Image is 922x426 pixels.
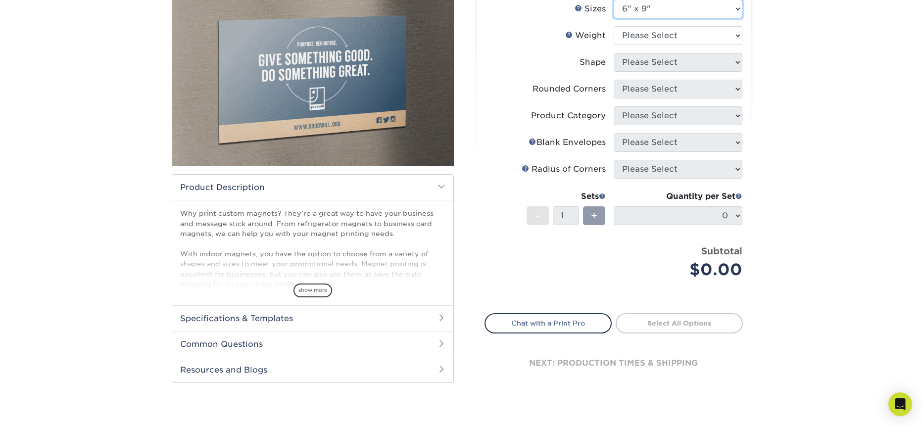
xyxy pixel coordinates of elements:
strong: Subtotal [701,245,742,256]
h2: Specifications & Templates [172,305,453,331]
div: next: production times & shipping [485,333,743,393]
a: Select All Options [616,313,743,333]
div: Product Category [531,110,606,122]
span: - [535,208,540,223]
div: Blank Envelopes [529,137,606,148]
h2: Product Description [172,175,453,200]
div: Sets [527,190,606,202]
div: Radius of Corners [522,163,606,175]
div: Rounded Corners [533,83,606,95]
h2: Common Questions [172,331,453,357]
div: Shape [580,56,606,68]
span: show more [293,284,332,297]
div: $0.00 [621,258,742,282]
span: + [591,208,597,223]
div: Quantity per Set [614,190,742,202]
a: Chat with a Print Pro [485,313,612,333]
h2: Resources and Blogs [172,357,453,382]
div: Weight [565,30,606,42]
p: Why print custom magnets? They're a great way to have your business and message stick around. Fro... [180,208,445,289]
div: Sizes [575,3,606,15]
div: Open Intercom Messenger [888,392,912,416]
